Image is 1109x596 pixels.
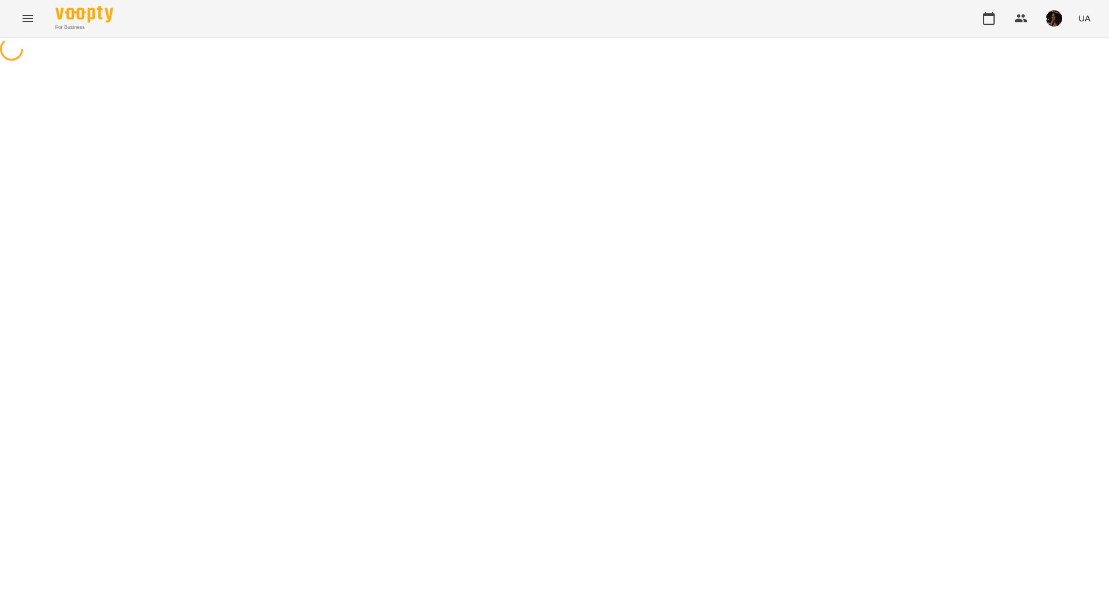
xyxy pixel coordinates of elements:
span: UA [1078,12,1091,24]
img: 1b79b5faa506ccfdadca416541874b02.jpg [1046,10,1062,27]
button: UA [1074,8,1095,29]
img: Voopty Logo [55,6,113,23]
button: Menu [14,5,42,32]
span: For Business [55,24,113,31]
